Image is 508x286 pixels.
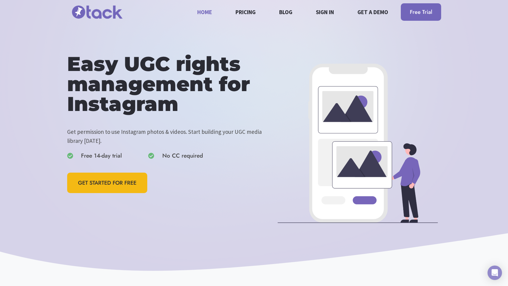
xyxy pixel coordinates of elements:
img: tack [67,2,127,22]
nav: Primary [194,4,392,20]
a: Sign in [313,4,338,20]
p: Get permission to use Instagram photos & videos. Start building your UGC media library [DATE]. [67,127,275,146]
a: Free Trial [401,3,441,21]
span: GET STARTED FOR FREE [78,179,136,187]
span: Free 14-day trial​ [81,151,122,160]
a: Blog [276,4,296,20]
a: Pricing [232,4,259,20]
a: GET STARTED FOR FREE [67,173,147,193]
a: Home [194,4,216,20]
img: Illustration of person looking at an Instagram-style photo feed on a mobile phone [278,63,438,223]
a: Get a demo [354,4,392,20]
div: Open Intercom Messenger [488,266,502,280]
h1: Easy UGC rights management for Instagram [67,54,275,114]
span: No CC required [162,151,203,160]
